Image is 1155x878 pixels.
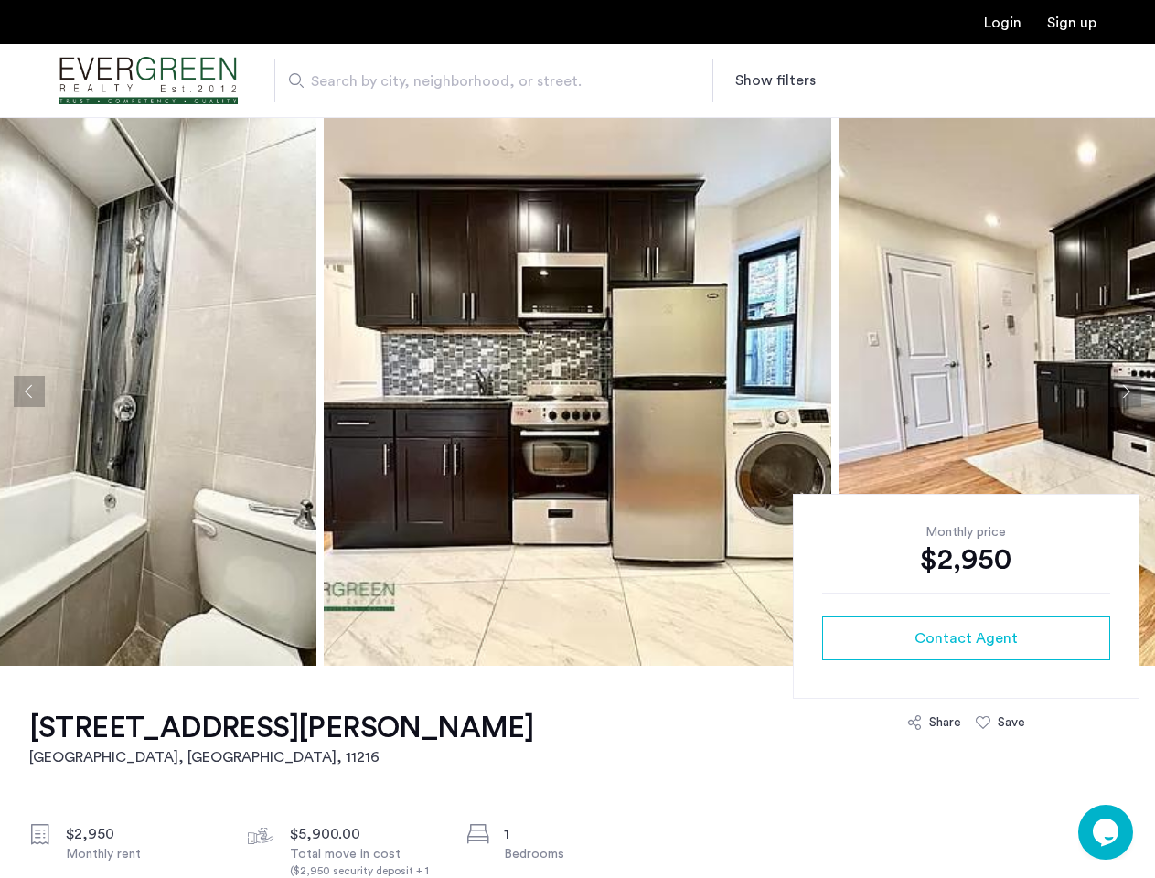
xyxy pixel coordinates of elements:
[735,70,816,91] button: Show or hide filters
[822,541,1110,578] div: $2,950
[1078,805,1137,860] iframe: chat widget
[29,746,534,768] h2: [GEOGRAPHIC_DATA], [GEOGRAPHIC_DATA] , 11216
[29,710,534,768] a: [STREET_ADDRESS][PERSON_NAME][GEOGRAPHIC_DATA], [GEOGRAPHIC_DATA], 11216
[822,523,1110,541] div: Monthly price
[59,47,238,115] a: Cazamio Logo
[59,47,238,115] img: logo
[914,627,1018,649] span: Contact Agent
[274,59,713,102] input: Apartment Search
[290,823,444,845] div: $5,900.00
[504,823,658,845] div: 1
[14,376,45,407] button: Previous apartment
[929,713,961,732] div: Share
[29,710,534,746] h1: [STREET_ADDRESS][PERSON_NAME]
[66,845,219,863] div: Monthly rent
[998,713,1025,732] div: Save
[984,16,1021,30] a: Login
[324,117,831,666] img: apartment
[66,823,219,845] div: $2,950
[1047,16,1096,30] a: Registration
[822,616,1110,660] button: button
[504,845,658,863] div: Bedrooms
[1110,376,1141,407] button: Next apartment
[311,70,662,92] span: Search by city, neighborhood, or street.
